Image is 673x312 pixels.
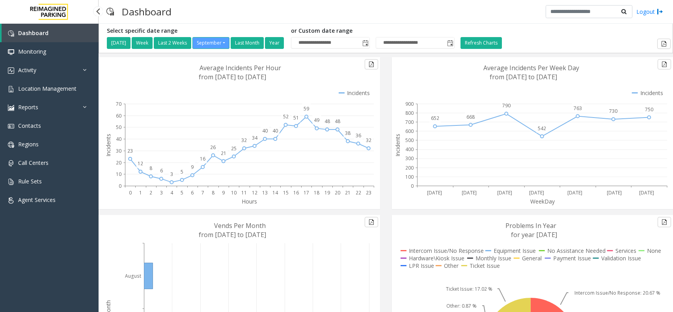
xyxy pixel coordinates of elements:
img: 'icon' [8,67,14,74]
text: Hours [242,198,257,205]
text: 18 [314,189,319,196]
text: Ticket Issue: 17.02 % [446,286,492,292]
text: [DATE] [427,189,442,196]
text: 36 [356,132,361,139]
text: Incidents [104,134,112,157]
img: 'icon' [8,105,14,111]
text: 300 [405,155,414,162]
text: 7 [201,189,204,196]
text: 200 [405,164,414,171]
text: 11 [241,189,247,196]
button: Last 2 Weeks [154,37,191,49]
text: 0 [411,183,414,189]
text: 2 [149,189,152,196]
text: [DATE] [639,189,654,196]
span: Call Centers [18,159,48,166]
button: Export to pdf [658,217,671,227]
text: 12 [138,160,143,167]
text: 20 [116,159,121,166]
text: from [DATE] to [DATE] [490,73,557,81]
text: 26 [210,144,216,151]
button: Export to pdf [365,217,378,227]
text: 3 [160,189,163,196]
text: 100 [405,174,414,180]
span: Toggle popup [361,37,369,49]
text: 500 [405,137,414,144]
text: 21 [345,189,350,196]
text: 9 [191,164,194,170]
text: 652 [431,115,439,121]
text: [DATE] [607,189,622,196]
text: 10 [231,189,237,196]
text: 10 [116,171,121,177]
img: 'icon' [8,30,14,37]
button: September [192,37,229,49]
text: 23 [366,189,371,196]
text: 12 [252,189,257,196]
img: logout [657,7,663,16]
text: 23 [127,148,133,154]
img: 'icon' [8,197,14,204]
text: 800 [405,110,414,116]
text: 6 [191,189,194,196]
text: from [DATE] to [DATE] [199,73,266,81]
span: Reports [18,103,38,111]
button: Refresh Charts [460,37,502,49]
text: 60 [116,112,121,119]
text: 51 [293,114,299,121]
text: 13 [262,189,268,196]
img: 'icon' [8,142,14,148]
text: 5 [181,168,183,175]
text: 25 [231,145,237,152]
text: 40 [262,127,268,134]
button: Week [132,37,153,49]
text: 48 [324,118,330,125]
text: Other: 0.87 % [446,303,476,309]
text: 17 [304,189,309,196]
text: 700 [405,119,414,125]
img: 'icon' [8,179,14,185]
button: Year [265,37,284,49]
text: 22 [356,189,361,196]
img: 'icon' [8,123,14,129]
img: 'icon' [8,86,14,92]
text: WeekDay [530,198,555,205]
span: Monitoring [18,48,46,55]
text: 52 [283,113,289,120]
text: 900 [405,101,414,107]
text: 790 [502,102,510,109]
button: Export to pdf [658,59,671,69]
text: Average Incidents Per Week Day [483,64,579,72]
a: Dashboard [2,24,99,42]
span: Rule Sets [18,177,42,185]
text: 400 [405,146,414,153]
h5: or Custom date range [291,28,455,34]
a: Logout [636,7,663,16]
text: 668 [466,114,475,120]
text: August [125,273,141,279]
text: 49 [314,117,319,123]
text: 38 [345,130,350,136]
text: 19 [324,189,330,196]
button: [DATE] [107,37,130,49]
text: 30 [116,148,121,154]
text: 21 [221,150,226,157]
text: [DATE] [497,189,512,196]
span: Location Management [18,85,76,92]
span: Regions [18,140,39,148]
text: 70 [116,101,121,107]
text: Average Incidents Per Hour [199,64,281,72]
text: 32 [241,137,247,144]
h3: Dashboard [118,2,175,21]
img: 'icon' [8,160,14,166]
img: pageIcon [106,2,114,21]
text: 14 [272,189,278,196]
img: 'icon' [8,49,14,55]
button: Export to pdf [365,59,378,69]
text: 40 [116,136,121,142]
text: Vends Per Month [214,221,266,230]
text: 8 [212,189,214,196]
text: 16 [293,189,299,196]
span: Toggle popup [446,37,454,49]
text: 15 [283,189,289,196]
